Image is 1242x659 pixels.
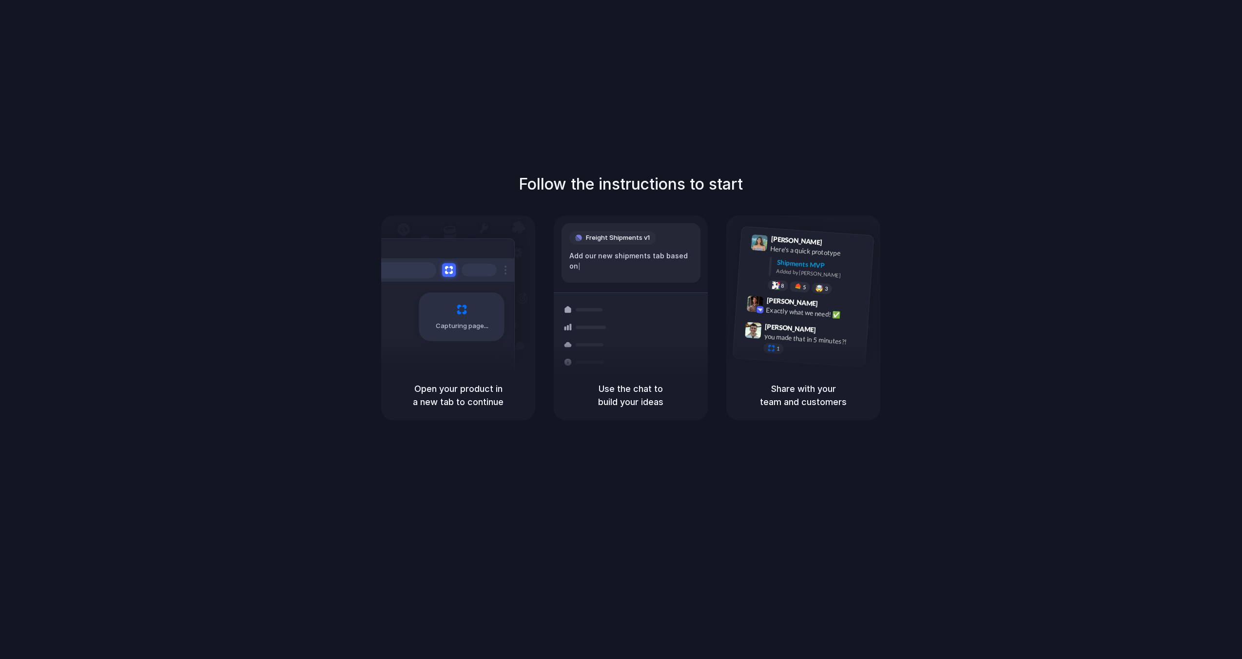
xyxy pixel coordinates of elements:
[776,257,867,273] div: Shipments MVP
[569,251,693,271] div: Add our new shipments tab based on
[765,321,816,335] span: [PERSON_NAME]
[578,262,581,270] span: |
[825,238,845,250] span: 9:41 AM
[565,382,696,408] h5: Use the chat to build your ideas
[738,382,869,408] h5: Share with your team and customers
[771,233,822,248] span: [PERSON_NAME]
[393,382,524,408] h5: Open your product in a new tab to continue
[766,305,863,322] div: Exactly what we need! ✅
[815,285,824,292] div: 🤯
[770,244,868,260] div: Here's a quick prototype
[776,346,780,351] span: 1
[586,233,650,243] span: Freight Shipments v1
[825,286,828,291] span: 3
[803,285,806,290] span: 5
[766,295,818,309] span: [PERSON_NAME]
[781,283,784,289] span: 8
[821,300,841,311] span: 9:42 AM
[819,326,839,338] span: 9:47 AM
[436,321,490,331] span: Capturing page
[519,173,743,196] h1: Follow the instructions to start
[764,331,861,348] div: you made that in 5 minutes?!
[776,267,866,281] div: Added by [PERSON_NAME]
